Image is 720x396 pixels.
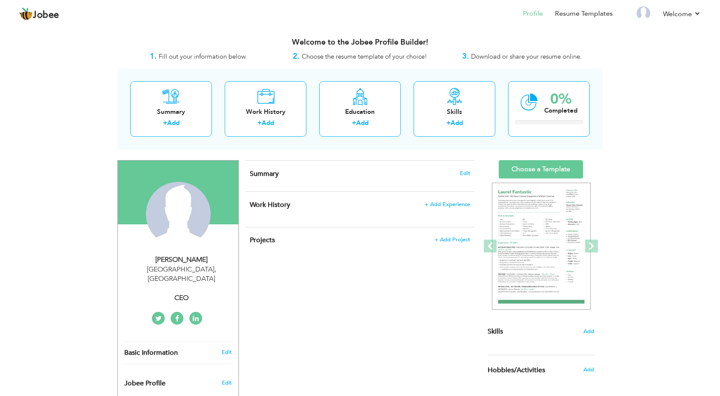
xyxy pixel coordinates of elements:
[250,169,279,178] span: Summary
[257,119,262,127] label: +
[488,367,545,374] span: Hobbies/Activities
[434,237,470,243] span: + Add Project
[544,92,577,106] div: 0%
[663,9,701,19] a: Welcome
[250,235,275,245] span: Projects
[124,349,178,357] span: Basic Information
[420,107,489,116] div: Skills
[462,51,469,62] strong: 3.
[544,106,577,115] div: Completed
[446,119,451,127] label: +
[150,51,157,62] strong: 1.
[356,119,369,127] a: Add
[583,328,594,336] span: Add
[352,119,356,127] label: +
[637,6,650,20] img: Profile Img
[293,51,300,62] strong: 2.
[262,119,274,127] a: Add
[451,119,463,127] a: Add
[302,52,427,61] span: Choose the resume template of your choice!
[214,265,216,274] span: ,
[222,379,232,387] span: Edit
[250,236,470,244] h4: This helps to highlight the project, tools and skills you have worked on.
[124,265,238,284] div: [GEOGRAPHIC_DATA] [GEOGRAPHIC_DATA]
[124,380,166,388] span: Jobee Profile
[583,366,594,373] span: Add
[146,182,211,246] img: Muhammad Ali
[250,200,290,209] span: Work History
[19,7,33,21] img: jobee.io
[481,355,600,385] div: Share some of your professional and personal interests.
[117,38,603,47] h3: Welcome to the Jobee Profile Builder!
[159,52,247,61] span: Fill out your information below.
[33,11,59,20] span: Jobee
[19,7,59,21] a: Jobee
[163,119,167,127] label: +
[231,107,300,116] div: Work History
[137,107,205,116] div: Summary
[523,9,543,19] a: Profile
[326,107,394,116] div: Education
[124,255,238,265] div: [PERSON_NAME]
[250,170,470,178] h4: Adding a summary is a quick and easy way to highlight your experience and interests.
[222,348,232,356] a: Edit
[460,170,470,176] span: Edit
[250,201,470,209] h4: This helps to show the companies you have worked for.
[124,293,238,303] div: CEO
[425,201,470,207] span: + Add Experience
[555,9,613,19] a: Resume Templates
[499,160,583,178] a: Choose a Template
[471,52,582,61] span: Download or share your resume online.
[167,119,180,127] a: Add
[118,371,238,392] div: Enhance your career by creating a custom URL for your Jobee public profile.
[488,327,503,336] span: Skills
